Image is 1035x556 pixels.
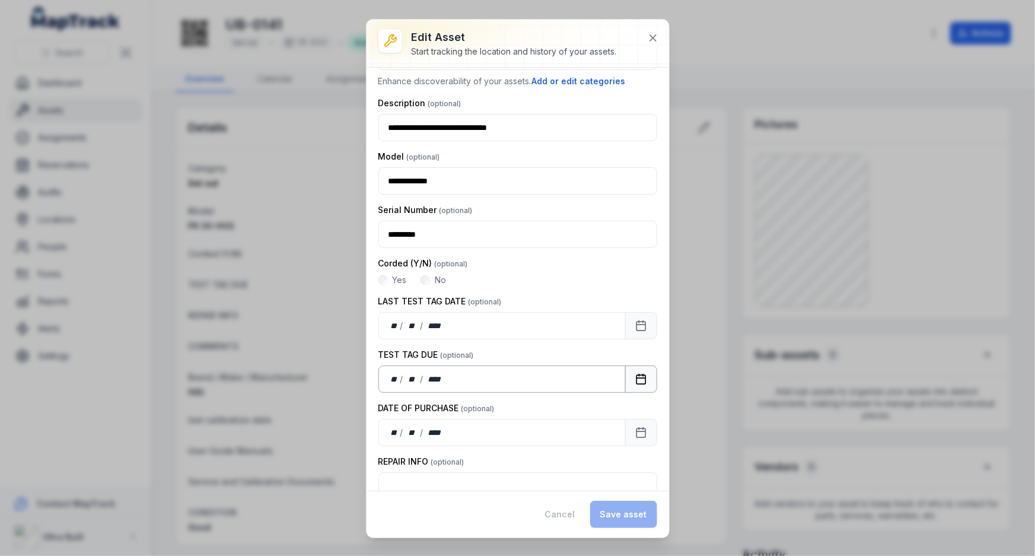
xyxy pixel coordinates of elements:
label: Model [378,151,440,163]
div: month, [404,373,420,385]
label: Yes [392,274,406,286]
label: TEST TAG DUE [378,349,474,361]
div: day, [388,373,400,385]
div: / [400,427,404,439]
div: year, [424,320,446,332]
div: day, [388,320,400,332]
div: / [420,373,424,385]
div: / [420,320,424,332]
div: month, [404,320,420,332]
div: / [400,373,404,385]
div: year, [424,373,446,385]
div: / [420,427,424,439]
label: Description [378,97,461,109]
button: Calendar [625,366,657,393]
div: / [400,320,404,332]
label: No [435,274,446,286]
h3: Edit asset [412,29,617,46]
p: Enhance discoverability of your assets. [378,75,657,88]
label: LAST TEST TAG DATE [378,296,502,307]
div: Start tracking the location and history of your assets. [412,46,617,58]
div: day, [388,427,400,439]
button: Add or edit categories [531,75,626,88]
label: Serial Number [378,204,473,216]
div: month, [404,427,420,439]
label: REPAIR INFO [378,456,464,468]
button: Calendar [625,312,657,339]
div: year, [424,427,446,439]
button: Calendar [625,419,657,446]
label: Corded (Y/N) [378,258,468,269]
label: DATE OF PURCHASE [378,402,495,414]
